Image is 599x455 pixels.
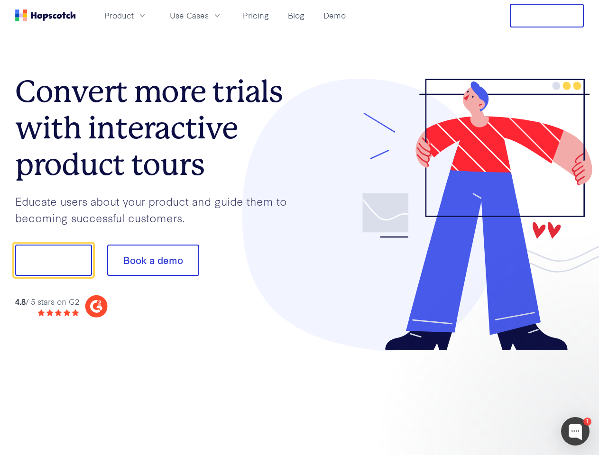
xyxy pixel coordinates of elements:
a: Home [15,9,76,21]
div: 1 [583,418,591,426]
strong: 4.8 [15,296,26,307]
button: Use Cases [164,8,228,23]
button: Show me! [15,245,92,276]
button: Free Trial [510,4,584,27]
p: Educate users about your product and guide them to becoming successful customers. [15,193,300,226]
button: Book a demo [107,245,199,276]
a: Blog [284,8,308,23]
span: Use Cases [170,9,209,21]
span: Product [104,9,134,21]
a: Demo [320,8,350,23]
div: / 5 stars on G2 [15,296,79,308]
h1: Convert more trials with interactive product tours [15,73,300,182]
button: Product [99,8,153,23]
a: Pricing [239,8,273,23]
